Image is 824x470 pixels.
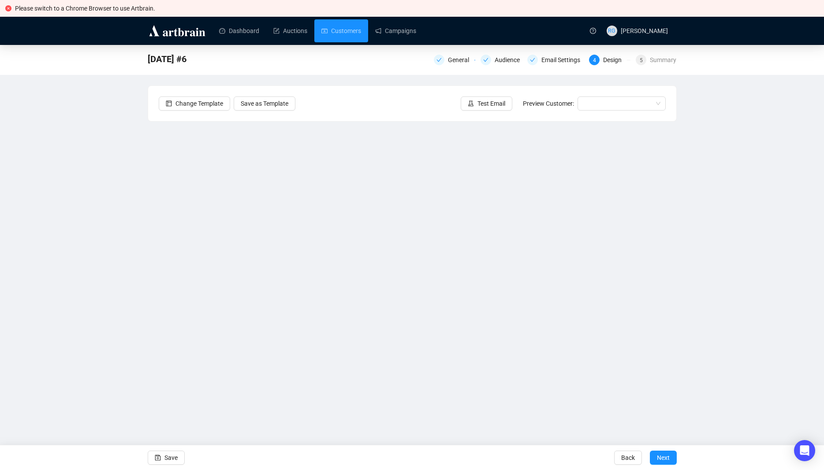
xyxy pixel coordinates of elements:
[590,28,596,34] span: question-circle
[321,19,361,42] a: Customers
[434,55,475,65] div: General
[621,445,635,470] span: Back
[593,57,596,63] span: 4
[527,55,584,65] div: Email Settings
[530,57,535,63] span: check
[614,451,642,465] button: Back
[640,57,643,63] span: 5
[159,96,230,111] button: Change Template
[495,55,525,65] div: Audience
[483,57,488,63] span: check
[468,100,474,107] span: experiment
[234,96,295,111] button: Save as Template
[448,55,474,65] div: General
[148,451,185,465] button: Save
[148,24,207,38] img: logo
[636,55,676,65] div: 5Summary
[375,19,416,42] a: Campaigns
[273,19,307,42] a: Auctions
[148,52,186,66] span: October 8, 2025 #6
[241,99,288,108] span: Save as Template
[621,27,668,34] span: [PERSON_NAME]
[436,57,442,63] span: check
[603,55,627,65] div: Design
[219,19,259,42] a: Dashboard
[477,99,505,108] span: Test Email
[15,4,819,13] div: Please switch to a Chrome Browser to use Artbrain.
[481,55,522,65] div: Audience
[650,451,677,465] button: Next
[585,17,601,44] a: question-circle
[175,99,223,108] span: Change Template
[541,55,585,65] div: Email Settings
[650,55,676,65] div: Summary
[589,55,630,65] div: 4Design
[794,440,815,461] div: Open Intercom Messenger
[155,455,161,461] span: save
[166,100,172,107] span: layout
[523,100,574,107] span: Preview Customer:
[164,445,178,470] span: Save
[657,445,670,470] span: Next
[5,5,11,11] span: close-circle
[461,96,512,111] button: Test Email
[608,26,615,35] span: RG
